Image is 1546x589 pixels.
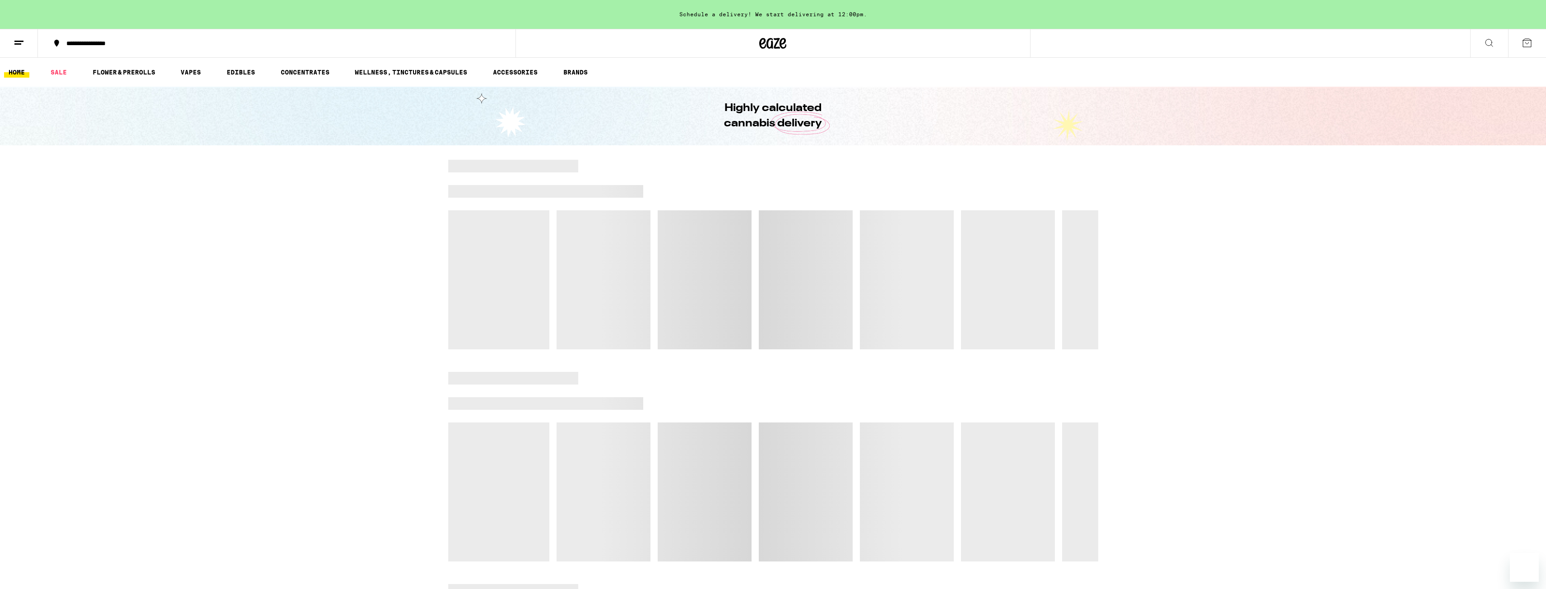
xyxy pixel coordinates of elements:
[222,67,260,78] a: EDIBLES
[1510,553,1539,582] iframe: Button to launch messaging window
[88,67,160,78] a: FLOWER & PREROLLS
[4,67,29,78] a: HOME
[350,67,472,78] a: WELLNESS, TINCTURES & CAPSULES
[176,67,205,78] a: VAPES
[699,101,848,131] h1: Highly calculated cannabis delivery
[276,67,334,78] a: CONCENTRATES
[488,67,542,78] a: ACCESSORIES
[559,67,592,78] a: BRANDS
[46,67,71,78] a: SALE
